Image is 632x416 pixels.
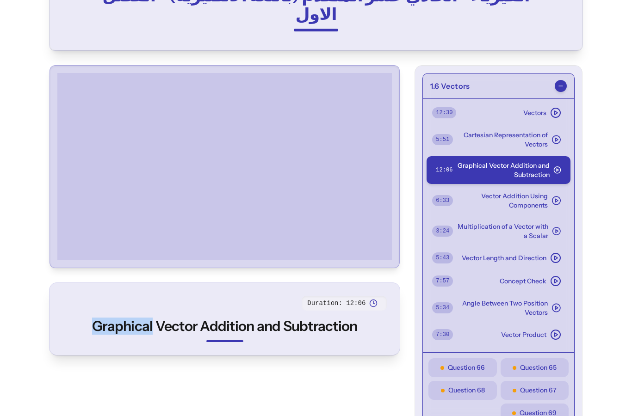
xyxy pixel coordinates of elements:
[307,299,366,308] span: Duration: 12:06
[427,126,570,153] button: Cartesian Representation of Vectors5:51
[448,385,485,395] span: Question 68
[428,381,496,400] button: Question 68
[427,217,570,245] button: Multiplication of a Vector with a Scalar3:24
[520,385,557,395] span: Question 67
[427,248,570,268] button: Vector Length and Direction5:43
[456,161,549,179] span: Graphical Vector Addition and Subtraction
[427,324,570,345] button: Vector Product7:30
[501,381,569,400] button: Question 67
[432,252,453,263] span: 5 : 43
[430,80,470,92] span: 1.6 Vectors
[427,187,570,214] button: Vector Addition Using Components6:33
[501,330,546,339] span: Vector Product
[432,329,453,340] span: 7 : 30
[432,275,453,287] span: 7 : 57
[427,294,570,322] button: Angle Between Two Position Vectors5:34
[453,130,548,149] span: Cartesian Representation of Vectors
[432,226,453,237] span: 3 : 24
[427,271,570,291] button: Concept Check7:57
[453,222,548,240] span: Multiplication of a Vector with a Scalar
[448,363,485,373] span: Question 66
[423,73,574,99] button: 1.6 Vectors
[520,363,557,373] span: Question 65
[500,276,546,286] span: Concept Check
[432,165,456,176] span: 12 : 06
[62,318,387,335] h2: Graphical Vector Addition and Subtraction
[432,195,453,206] span: 6 : 33
[453,191,548,210] span: Vector Addition Using Components
[432,107,456,118] span: 12 : 30
[427,156,570,184] button: Graphical Vector Addition and Subtraction12:06
[462,253,546,263] span: Vector Length and Direction
[523,108,546,117] span: Vectors
[453,299,548,317] span: Angle Between Two Position Vectors
[428,358,496,377] button: Question 66
[501,358,569,377] button: Question 65
[427,103,570,123] button: Vectors12:30
[432,134,453,145] span: 5 : 51
[432,302,453,313] span: 5 : 34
